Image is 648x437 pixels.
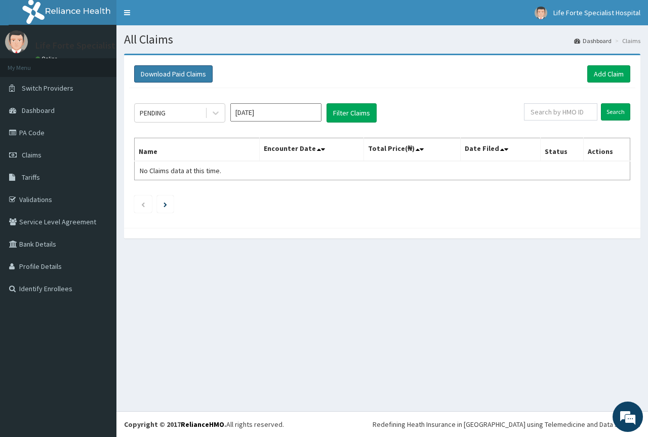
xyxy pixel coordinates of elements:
h1: All Claims [124,33,640,46]
span: Tariffs [22,173,40,182]
a: Next page [164,200,167,209]
div: Redefining Heath Insurance in [GEOGRAPHIC_DATA] using Telemedicine and Data Science! [373,419,640,429]
th: Encounter Date [259,138,363,162]
input: Select Month and Year [230,103,321,122]
a: Add Claim [587,65,630,83]
span: Life Forte Specialist Hospital [553,8,640,17]
a: Online [35,55,60,62]
span: No Claims data at this time. [140,166,221,175]
th: Status [540,138,583,162]
strong: Copyright © 2017 . [124,420,226,429]
th: Actions [583,138,630,162]
span: Dashboard [22,106,55,115]
img: User Image [5,30,28,53]
input: Search [601,103,630,121]
th: Name [135,138,260,162]
li: Claims [613,36,640,45]
input: Search by HMO ID [524,103,597,121]
p: Life Forte Specialist Hospital [35,41,151,50]
img: User Image [535,7,547,19]
a: Dashboard [574,36,612,45]
span: Switch Providers [22,84,73,93]
button: Filter Claims [327,103,377,123]
footer: All rights reserved. [116,411,648,437]
button: Download Paid Claims [134,65,213,83]
div: PENDING [140,108,166,118]
th: Total Price(₦) [363,138,460,162]
span: Claims [22,150,42,160]
a: RelianceHMO [181,420,224,429]
a: Previous page [141,200,145,209]
th: Date Filed [460,138,540,162]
